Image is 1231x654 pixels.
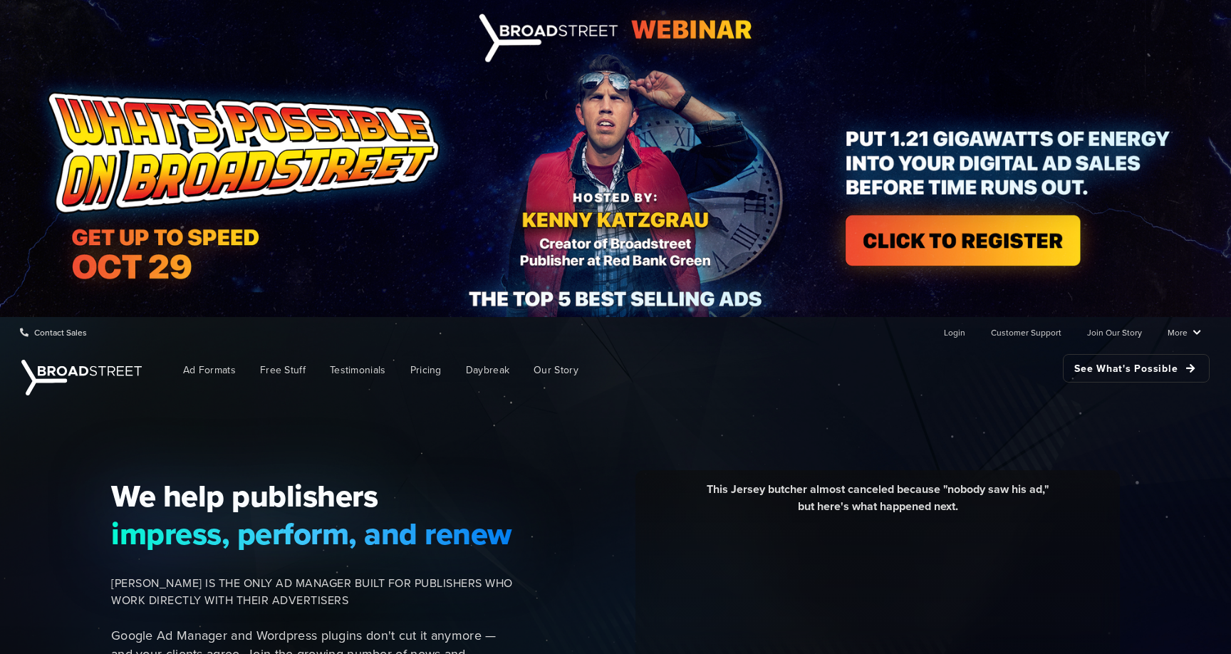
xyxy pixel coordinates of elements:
img: Broadstreet | The Ad Manager for Small Publishers [21,360,142,395]
span: Free Stuff [260,363,306,378]
span: Our Story [534,363,578,378]
a: Ad Formats [172,354,246,386]
a: Daybreak [455,354,520,386]
span: Daybreak [466,363,509,378]
a: Testimonials [319,354,397,386]
a: Contact Sales [20,318,87,346]
a: See What's Possible [1063,354,1210,383]
a: Our Story [523,354,589,386]
a: More [1168,318,1201,346]
span: Ad Formats [183,363,236,378]
a: Free Stuff [249,354,316,386]
div: This Jersey butcher almost canceled because "nobody saw his ad," but here's what happened next. [646,481,1109,526]
a: Join Our Story [1087,318,1142,346]
a: Pricing [400,354,452,386]
a: Login [944,318,965,346]
nav: Main [150,347,1210,393]
span: impress, perform, and renew [111,515,513,552]
a: Customer Support [991,318,1061,346]
span: Pricing [410,363,442,378]
span: Testimonials [330,363,386,378]
span: [PERSON_NAME] IS THE ONLY AD MANAGER BUILT FOR PUBLISHERS WHO WORK DIRECTLY WITH THEIR ADVERTISERS [111,575,513,609]
span: We help publishers [111,477,513,514]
